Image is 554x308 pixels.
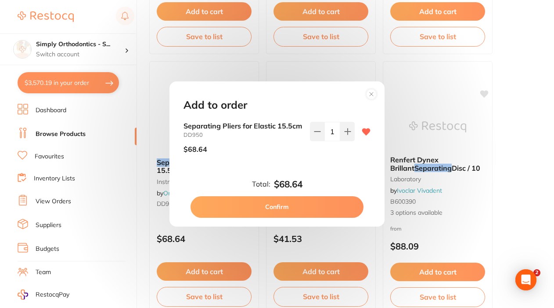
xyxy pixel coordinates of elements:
[533,269,540,276] span: 2
[252,180,270,188] label: Total:
[183,122,303,130] b: Separating Pliers for Elastic 15.5cm
[183,99,247,111] h2: Add to order
[183,132,303,138] small: DD950
[183,145,207,153] p: $68.64
[191,196,363,217] button: Confirm
[274,179,302,190] b: $68.64
[515,269,536,290] div: Open Intercom Messenger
